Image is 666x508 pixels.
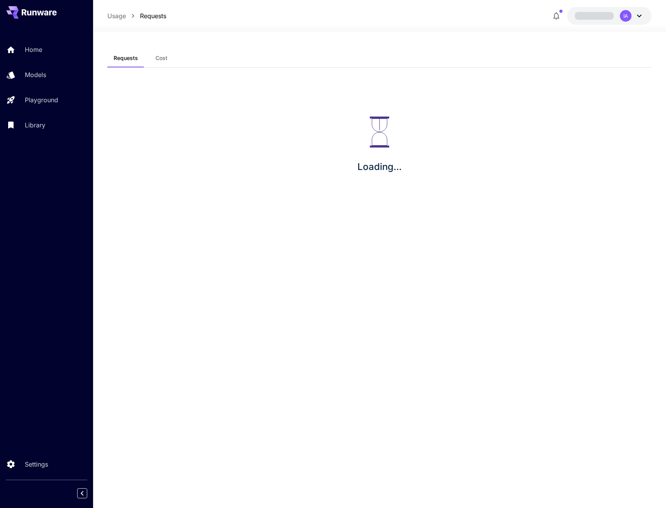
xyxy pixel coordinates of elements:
button: IA [567,7,652,25]
button: Collapse sidebar [77,488,87,498]
nav: breadcrumb [107,11,166,21]
p: Loading... [357,160,402,174]
p: Library [25,120,45,130]
a: Usage [107,11,126,21]
span: Requests [114,55,138,62]
a: Requests [140,11,166,21]
div: Collapse sidebar [83,486,93,500]
span: Cost [155,55,167,62]
p: Models [25,70,46,79]
div: IA [620,10,631,22]
p: Home [25,45,42,54]
p: Playground [25,95,58,105]
p: Settings [25,460,48,469]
